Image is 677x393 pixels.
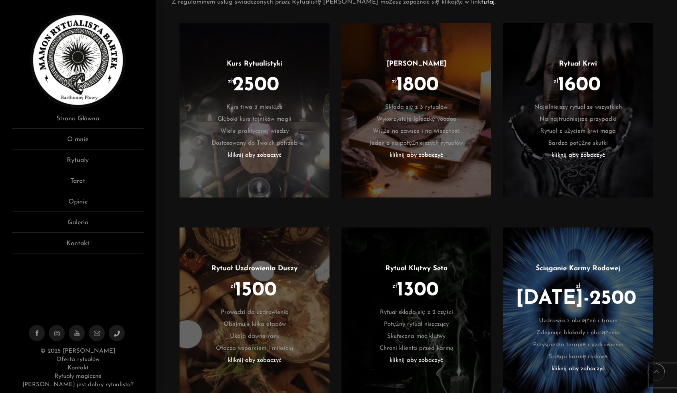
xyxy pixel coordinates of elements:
[515,126,641,138] li: Rytuał z użyciem krwi maga
[54,373,102,379] a: Rytuały magiczne
[56,357,100,363] a: Oferta rytuałów
[353,355,479,367] li: kliknij aby zobaczyć
[228,78,233,85] sup: zł
[353,138,479,150] li: Jeden z najpotężniejszych rytuałów
[192,319,318,331] li: Obejmuje kilka etapów
[12,197,144,212] a: Opinie
[235,286,277,295] span: 1500
[353,114,479,126] li: Wykorzystuje laleczkę voodoo
[192,150,318,162] li: kliknij aby zobaczyć
[353,331,479,343] li: Skuteczna moc klątwy
[192,331,318,343] li: Ukaja dawne rany
[515,363,641,375] li: kliknij aby zobaczyć
[536,265,620,272] a: Ściąganie Karmy Rodowej
[515,114,641,126] li: Na najtrudniejsze przypadki
[387,60,446,67] a: [PERSON_NAME]
[192,114,318,126] li: Głęboki kurs tajników magii
[353,343,479,355] li: Chroni klienta przed karmą
[392,78,397,85] sup: zł
[516,295,636,303] span: [DATE]-2500
[192,102,318,114] li: Kurs trwa 3 miesiące
[515,339,641,351] li: Przyśpiesza terapię i uzdrowienie
[12,135,144,150] a: O mnie
[12,218,144,233] a: Galeria
[515,138,641,150] li: Bardzo potężne skutki
[68,365,88,371] a: Kontakt
[192,343,318,355] li: Otacza wsparciem i miłością
[559,60,597,67] a: Rytuał Krwi
[515,315,641,327] li: Uzdrawia z obciążeń i traum
[353,126,479,138] li: Wiąże na zawsze i na wieczność
[385,265,447,272] a: Rytuał Klątwy Seta
[192,126,318,138] li: Wiele praktycznej wiedzy
[397,286,439,295] span: 1300
[515,102,641,114] li: Najsilniejszy rytuał ze wszystkich
[515,150,641,162] li: kliknij aby zobaczyć
[192,355,318,367] li: kliknij aby zobaczyć
[22,382,134,388] a: [PERSON_NAME] jest dobry rytualista?
[192,307,318,319] li: Prowadzi do uzdrowienia
[192,138,318,150] li: Dostosowany do Twoich potrzeb
[515,351,641,363] li: Ściąga karmę rodową
[30,12,126,108] img: Rytualista Bartek
[392,283,397,289] sup: zł
[12,156,144,170] a: Rytuały
[353,102,479,114] li: Składa się z 3 rytuałów
[212,265,298,272] a: Rytuał Uzdrowienia Duszy
[230,283,235,289] sup: zł
[553,78,558,85] sup: zł
[227,60,282,67] a: Kurs Rytualistyki
[232,81,279,90] span: 2500
[353,150,479,162] li: kliknij aby zobaczyć
[12,176,144,191] a: Tarot
[558,81,601,90] span: 1600
[353,307,479,319] li: Rytuał składa się z 2 części
[576,283,581,289] sup: zł
[12,239,144,253] a: Kontakt
[353,319,479,331] li: Potężny rytuał niszczący
[515,327,641,339] li: Zdejmuje blokady i obciążenia
[12,114,144,129] a: Strona Główna
[396,81,439,90] span: 1800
